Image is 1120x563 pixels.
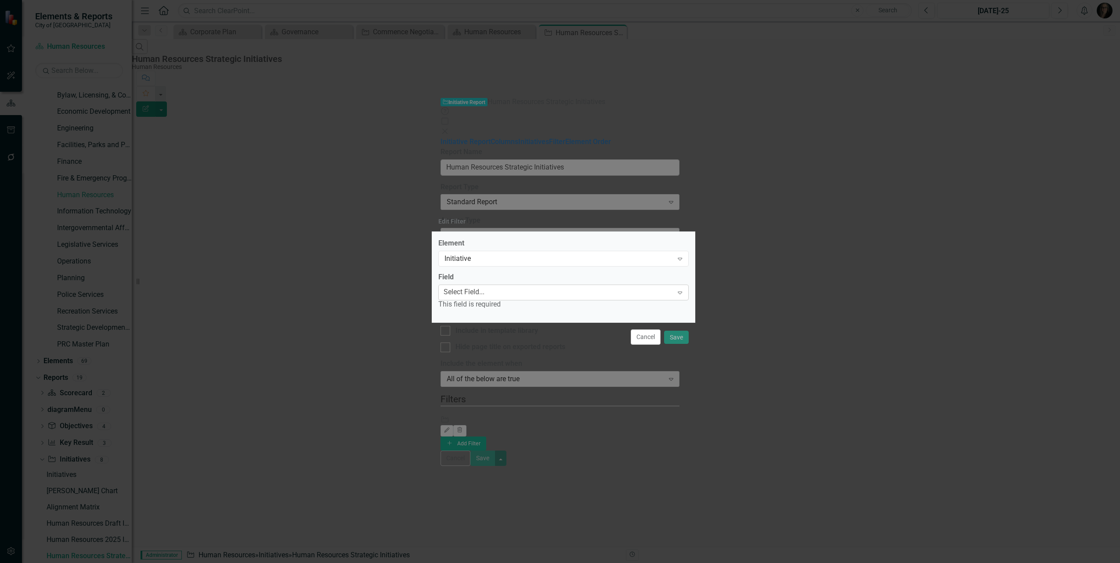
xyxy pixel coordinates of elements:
label: Element [438,238,689,249]
div: This field is required [438,300,689,310]
button: Cancel [631,329,661,345]
button: Save [664,331,689,344]
div: Select Field... [444,287,484,297]
label: Field [438,272,454,282]
div: Initiative [444,253,673,263]
div: Edit Filter [438,218,466,225]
